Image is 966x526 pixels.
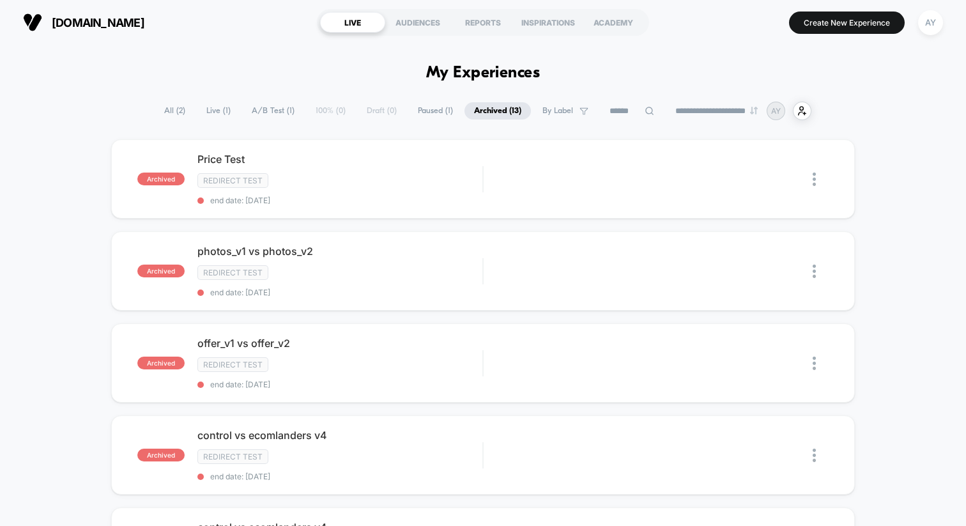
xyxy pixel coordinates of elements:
span: archived [137,173,185,185]
button: [DOMAIN_NAME] [19,12,148,33]
span: offer_v1 vs offer_v2 [197,337,482,350]
img: close [813,173,816,186]
span: archived [137,357,185,369]
div: AUDIENCES [385,12,450,33]
p: AY [771,106,781,116]
span: end date: [DATE] [197,196,482,205]
span: Redirect Test [197,173,268,188]
span: Paused ( 1 ) [408,102,463,120]
span: end date: [DATE] [197,472,482,481]
span: Price Test [197,153,482,166]
span: archived [137,265,185,277]
img: end [750,107,758,114]
span: All ( 2 ) [155,102,195,120]
img: close [813,449,816,462]
span: A/B Test ( 1 ) [242,102,304,120]
span: [DOMAIN_NAME] [52,16,144,29]
span: photos_v1 vs photos_v2 [197,245,482,258]
span: Redirect Test [197,357,268,372]
img: close [813,265,816,278]
span: Redirect Test [197,265,268,280]
span: By Label [542,106,573,116]
span: end date: [DATE] [197,288,482,297]
img: Visually logo [23,13,42,32]
div: REPORTS [450,12,516,33]
img: close [813,357,816,370]
span: archived [137,449,185,461]
h1: My Experiences [426,64,540,82]
span: control vs ecomlanders v4 [197,429,482,442]
div: AY [918,10,943,35]
span: Live ( 1 ) [197,102,240,120]
div: ACADEMY [581,12,646,33]
div: LIVE [320,12,385,33]
span: end date: [DATE] [197,380,482,389]
button: Create New Experience [789,12,905,34]
span: Redirect Test [197,449,268,464]
button: AY [914,10,947,36]
div: INSPIRATIONS [516,12,581,33]
span: Archived ( 13 ) [464,102,531,120]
